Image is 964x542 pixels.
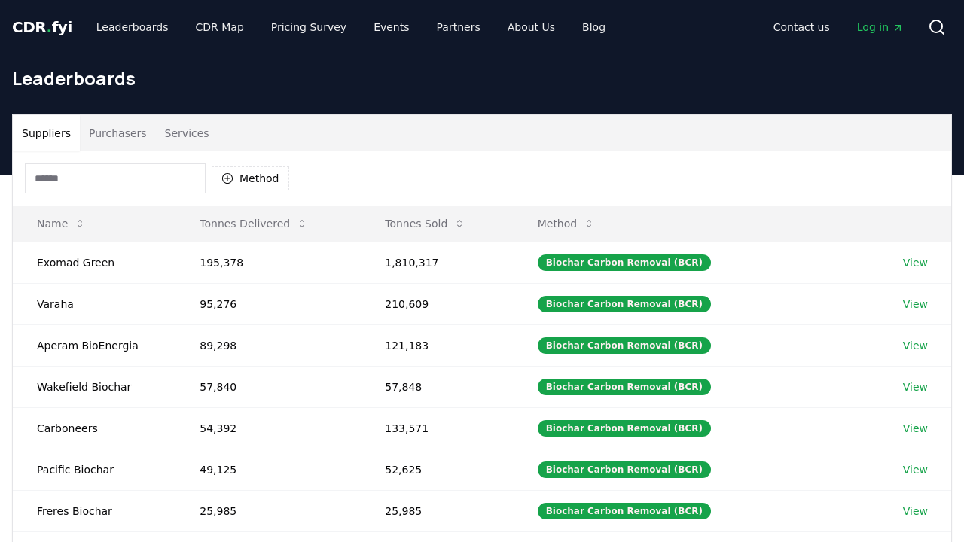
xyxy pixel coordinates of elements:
[259,14,358,41] a: Pricing Survey
[12,66,952,90] h1: Leaderboards
[188,209,320,239] button: Tonnes Delivered
[538,296,711,312] div: Biochar Carbon Removal (BCR)
[761,14,916,41] nav: Main
[156,115,218,151] button: Services
[184,14,256,41] a: CDR Map
[903,338,928,353] a: View
[175,490,361,531] td: 25,985
[857,20,904,35] span: Log in
[845,14,916,41] a: Log in
[570,14,618,41] a: Blog
[538,337,711,354] div: Biochar Carbon Removal (BCR)
[361,366,513,407] td: 57,848
[13,283,175,324] td: Varaha
[903,421,928,436] a: View
[13,324,175,366] td: Aperam BioEnergia
[361,283,513,324] td: 210,609
[47,18,52,36] span: .
[84,14,181,41] a: Leaderboards
[538,420,711,437] div: Biochar Carbon Removal (BCR)
[903,379,928,394] a: View
[175,324,361,366] td: 89,298
[80,115,156,151] button: Purchasers
[538,379,711,395] div: Biochar Carbon Removal (BCR)
[13,242,175,283] td: Exomad Green
[175,366,361,407] td: 57,840
[84,14,618,41] nav: Main
[13,407,175,449] td: Carboneers
[13,366,175,407] td: Wakefield Biochar
[903,504,928,519] a: View
[361,449,513,490] td: 52,625
[212,166,289,190] button: Method
[175,449,361,490] td: 49,125
[12,18,72,36] span: CDR fyi
[496,14,567,41] a: About Us
[175,407,361,449] td: 54,392
[361,407,513,449] td: 133,571
[13,449,175,490] td: Pacific Biochar
[538,461,711,478] div: Biochar Carbon Removal (BCR)
[13,115,80,151] button: Suppliers
[903,462,928,477] a: View
[538,503,711,519] div: Biochar Carbon Removal (BCR)
[903,255,928,270] a: View
[175,283,361,324] td: 95,276
[538,254,711,271] div: Biochar Carbon Removal (BCR)
[761,14,842,41] a: Contact us
[903,297,928,312] a: View
[361,490,513,531] td: 25,985
[425,14,493,41] a: Partners
[25,209,98,239] button: Name
[361,324,513,366] td: 121,183
[361,14,421,41] a: Events
[526,209,608,239] button: Method
[373,209,477,239] button: Tonnes Sold
[12,17,72,38] a: CDR.fyi
[361,242,513,283] td: 1,810,317
[13,490,175,531] td: Freres Biochar
[175,242,361,283] td: 195,378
